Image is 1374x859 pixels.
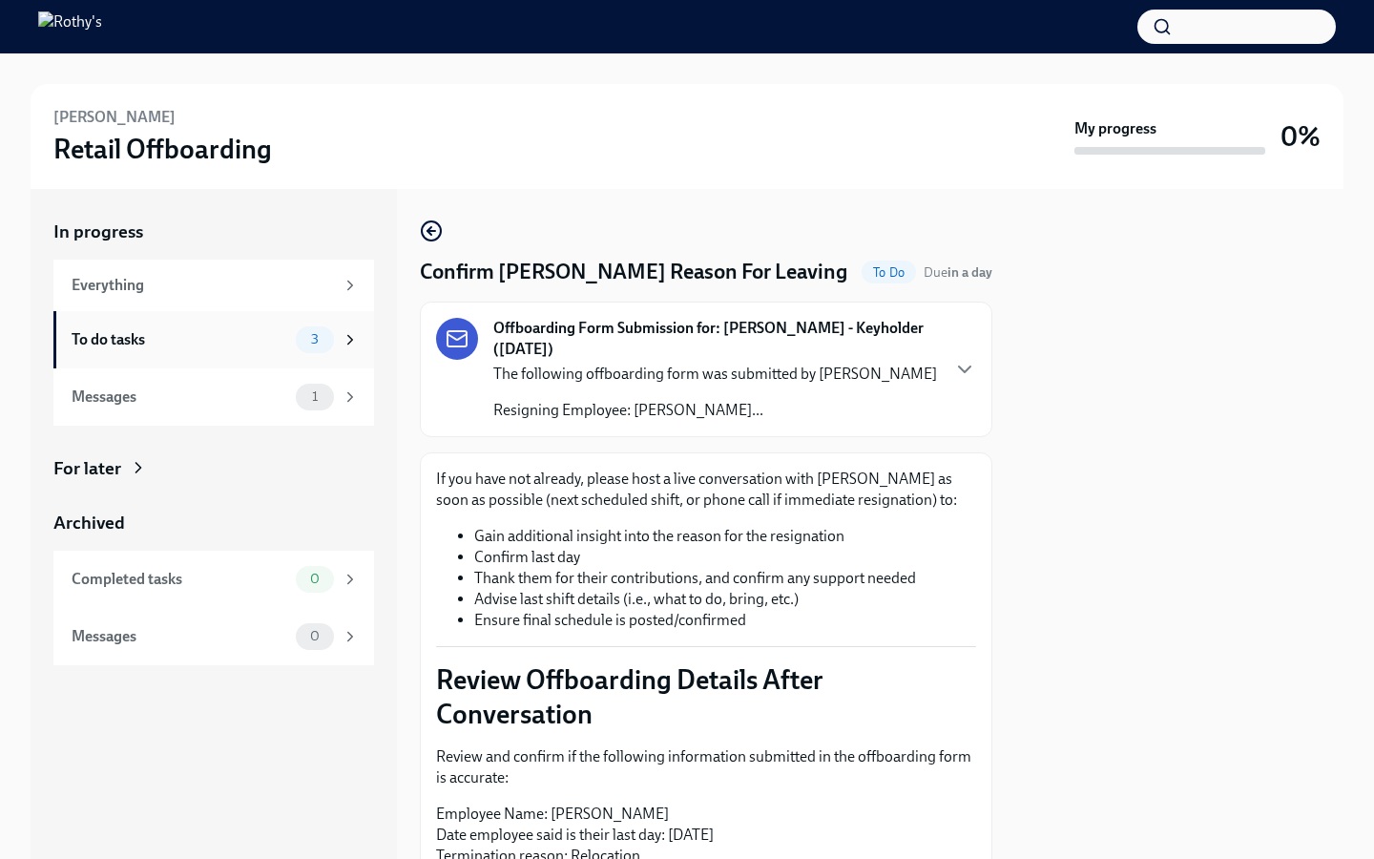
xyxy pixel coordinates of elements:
[53,456,121,481] div: For later
[53,368,374,426] a: Messages1
[436,469,976,511] p: If you have not already, please host a live conversation with [PERSON_NAME] as soon as possible (...
[53,220,374,244] a: In progress
[1280,119,1321,154] h3: 0%
[53,456,374,481] a: For later
[53,511,374,535] a: Archived
[493,364,937,385] p: The following offboarding form was submitted by [PERSON_NAME]
[474,526,976,547] li: Gain additional insight into the reason for the resignation
[72,387,288,408] div: Messages
[436,662,976,731] p: Review Offboarding Details After Conversation
[72,329,288,350] div: To do tasks
[474,547,976,568] li: Confirm last day
[53,107,176,128] h6: [PERSON_NAME]
[299,572,331,586] span: 0
[436,746,976,788] p: Review and confirm if the following information submitted in the offboarding form is accurate:
[474,568,976,589] li: Thank them for their contributions, and confirm any support needed
[862,265,916,280] span: To Do
[924,263,992,282] span: September 5th, 2025 06:00
[474,589,976,610] li: Advise last shift details (i.e., what to do, bring, etc.)
[72,569,288,590] div: Completed tasks
[300,332,330,346] span: 3
[1074,118,1156,139] strong: My progress
[301,389,329,404] span: 1
[53,551,374,608] a: Completed tasks0
[299,629,331,643] span: 0
[53,132,272,166] h3: Retail Offboarding
[38,11,102,42] img: Rothy's
[53,311,374,368] a: To do tasks3
[53,608,374,665] a: Messages0
[924,264,992,281] span: Due
[493,318,938,360] strong: Offboarding Form Submission for: [PERSON_NAME] - Keyholder ([DATE])
[420,258,847,286] h4: Confirm [PERSON_NAME] Reason For Leaving
[493,400,937,421] p: Resigning Employee: [PERSON_NAME]...
[72,626,288,647] div: Messages
[53,260,374,311] a: Everything
[474,610,976,631] li: Ensure final schedule is posted/confirmed
[947,264,992,281] strong: in a day
[72,275,334,296] div: Everything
